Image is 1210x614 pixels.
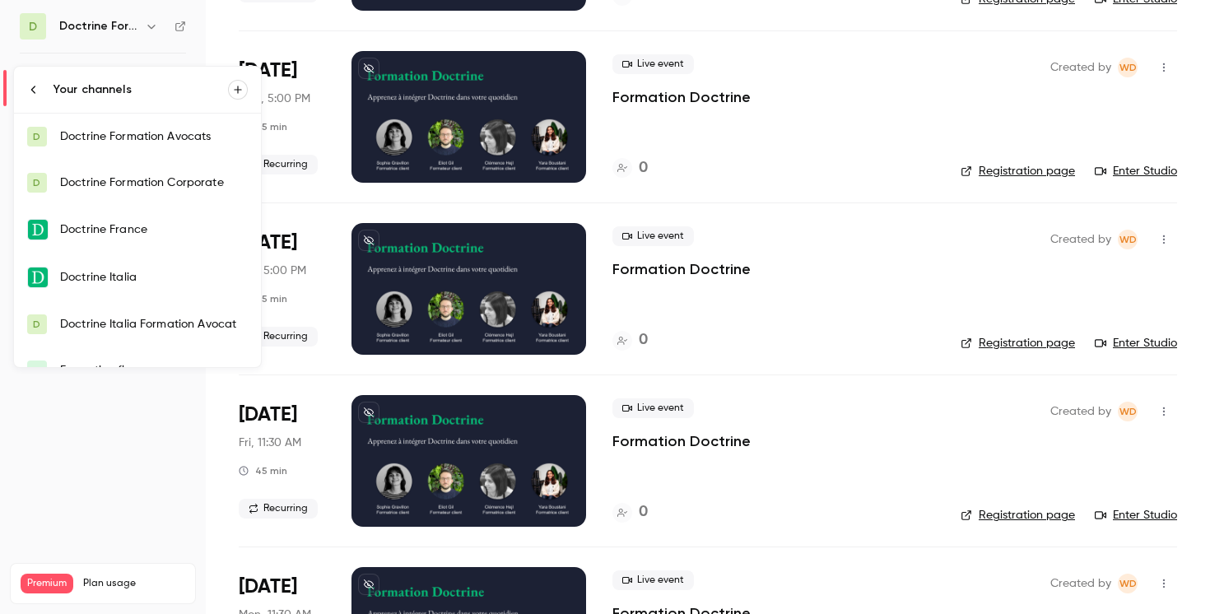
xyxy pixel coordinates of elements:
[60,221,248,238] div: Doctrine France
[60,269,248,286] div: Doctrine Italia
[28,267,48,287] img: Doctrine Italia
[33,317,40,332] span: D
[60,174,248,191] div: Doctrine Formation Corporate
[60,128,248,145] div: Doctrine Formation Avocats
[60,362,248,379] div: Formation flow
[60,316,248,333] div: Doctrine Italia Formation Avocat
[35,363,40,378] span: F
[33,129,40,144] span: D
[54,81,228,98] div: Your channels
[33,175,40,190] span: D
[28,220,48,240] img: Doctrine France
